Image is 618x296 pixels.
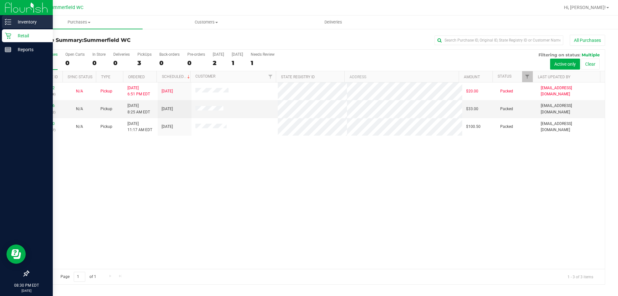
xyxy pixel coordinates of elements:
span: Hi, [PERSON_NAME]! [564,5,606,10]
span: [DATE] [162,106,173,112]
p: 08:30 PM EDT [3,282,50,288]
a: 11853306 [37,103,55,108]
span: $20.00 [466,88,478,94]
a: Type [101,75,110,79]
div: 3 [137,59,152,67]
a: Last Updated By [538,75,570,79]
span: [EMAIL_ADDRESS][DOMAIN_NAME] [541,103,601,115]
h3: Purchase Summary: [28,37,220,43]
span: Filtering on status: [538,52,580,57]
a: Scheduled [162,74,191,79]
inline-svg: Inventory [5,19,11,25]
button: All Purchases [570,35,605,46]
span: Customers [143,19,269,25]
span: Summerfield WC [48,5,83,10]
a: Status [498,74,511,79]
div: 1 [251,59,275,67]
div: Pre-orders [187,52,205,57]
span: Packed [500,88,513,94]
span: Packed [500,106,513,112]
span: Summerfield WC [84,37,131,43]
div: Needs Review [251,52,275,57]
span: Not Applicable [76,124,83,129]
span: Not Applicable [76,89,83,93]
div: PickUps [137,52,152,57]
p: Inventory [11,18,50,26]
div: 0 [65,59,85,67]
button: N/A [76,124,83,130]
span: [EMAIL_ADDRESS][DOMAIN_NAME] [541,121,601,133]
span: 1 - 3 of 3 items [562,272,598,282]
a: Purchases [15,15,143,29]
a: Customers [143,15,270,29]
span: [DATE] 6:51 PM EDT [127,85,150,97]
span: $33.00 [466,106,478,112]
a: 11858602 [37,86,55,90]
div: [DATE] [213,52,224,57]
span: [EMAIL_ADDRESS][DOMAIN_NAME] [541,85,601,97]
div: 0 [159,59,180,67]
iframe: Resource center [6,244,26,264]
a: Amount [464,75,480,79]
button: Active only [550,59,580,70]
span: [DATE] [162,88,173,94]
a: Filter [522,71,533,82]
span: Page of 1 [55,272,101,282]
div: 2 [213,59,224,67]
a: 11855090 [37,121,55,126]
span: Pickup [100,124,112,130]
a: Customer [195,74,215,79]
th: Address [344,71,459,82]
button: N/A [76,88,83,94]
p: [DATE] [3,288,50,293]
span: Pickup [100,88,112,94]
span: Purchases [15,19,143,25]
div: Open Carts [65,52,85,57]
input: 1 [74,272,85,282]
a: Sync Status [68,75,92,79]
span: Not Applicable [76,107,83,111]
span: Packed [500,124,513,130]
span: [DATE] 11:17 AM EDT [127,121,152,133]
a: Deliveries [270,15,397,29]
div: [DATE] [232,52,243,57]
span: $100.50 [466,124,481,130]
span: [DATE] [162,124,173,130]
button: Clear [581,59,600,70]
p: Reports [11,46,50,53]
a: State Registry ID [281,75,315,79]
span: [DATE] 8:25 AM EDT [127,103,150,115]
span: Deliveries [316,19,351,25]
div: 0 [92,59,106,67]
a: Ordered [128,75,145,79]
p: Retail [11,32,50,40]
div: Deliveries [113,52,130,57]
div: 0 [187,59,205,67]
span: Multiple [582,52,600,57]
input: Search Purchase ID, Original ID, State Registry ID or Customer Name... [435,35,563,45]
div: 1 [232,59,243,67]
inline-svg: Retail [5,33,11,39]
a: Filter [265,71,276,82]
button: N/A [76,106,83,112]
div: Back-orders [159,52,180,57]
div: 0 [113,59,130,67]
inline-svg: Reports [5,46,11,53]
span: Pickup [100,106,112,112]
div: In Store [92,52,106,57]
